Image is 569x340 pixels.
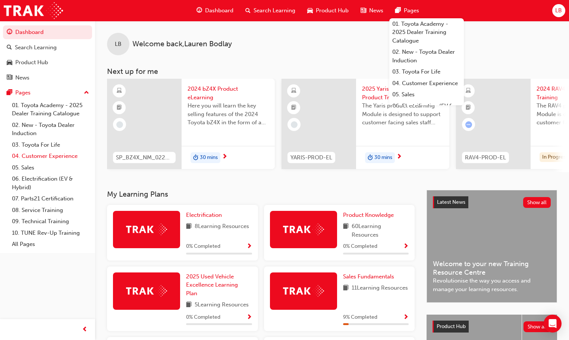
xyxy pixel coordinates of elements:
span: RAV4-PROD-EL [465,153,506,162]
button: Show all [524,321,551,332]
span: Show Progress [246,243,252,250]
span: Dashboard [205,6,233,15]
span: 2024 bZ4X Product eLearning [188,85,269,102]
button: Pages [3,86,92,100]
div: News [15,74,29,82]
a: news-iconNews [355,3,389,18]
button: Show Progress [246,313,252,322]
a: Product Knowledge [343,211,397,219]
a: guage-iconDashboard [191,3,239,18]
span: news-icon [7,75,12,81]
a: 06. Electrification (EV & Hybrid) [9,173,92,193]
span: 30 mins [374,153,392,162]
div: Pages [15,88,31,97]
span: learningResourceType_ELEARNING-icon [291,86,296,96]
div: Search Learning [15,43,57,52]
span: search-icon [7,44,12,51]
a: 03. Toyota For Life [9,139,92,151]
span: learningResourceType_ELEARNING-icon [117,86,122,96]
img: Trak [126,285,167,297]
a: 2025 Used Vehicle Excellence Learning Plan [186,272,252,298]
div: Open Intercom Messenger [544,315,562,333]
span: pages-icon [7,90,12,96]
a: 07. Parts21 Certification [9,193,92,205]
span: 11 Learning Resources [352,284,408,293]
span: book-icon [186,300,192,310]
span: LB [555,6,562,15]
span: 30 mins [200,153,218,162]
h3: My Learning Plans [107,190,415,199]
a: 02. New - Toyota Dealer Induction [9,119,92,139]
span: booktick-icon [466,103,471,113]
a: Product Hub [3,56,92,69]
span: Electrification [186,212,222,218]
span: Product Hub [316,6,349,15]
button: Show Progress [403,313,409,322]
span: Welcome back , Lauren Bodlay [132,40,232,49]
span: duration-icon [368,153,373,163]
span: 0 % Completed [186,313,220,322]
a: Dashboard [3,25,92,39]
span: search-icon [245,6,251,15]
span: up-icon [84,88,89,98]
span: Show Progress [403,314,409,321]
span: next-icon [396,154,402,160]
span: guage-icon [197,6,202,15]
button: Show Progress [403,242,409,251]
span: learningResourceType_ELEARNING-icon [466,86,471,96]
span: 5 Learning Resources [195,300,249,310]
a: Latest NewsShow allWelcome to your new Training Resource CentreRevolutionise the way you access a... [427,190,557,303]
span: 2025 Used Vehicle Excellence Learning Plan [186,273,238,297]
span: news-icon [361,6,366,15]
span: guage-icon [7,29,12,36]
span: 2025 Yaris Hatch Product Training [362,85,443,102]
div: Product Hub [15,58,48,67]
span: News [369,6,383,15]
a: 10. TUNE Rev-Up Training [9,227,92,239]
span: book-icon [343,284,349,293]
a: 02. New - Toyota Dealer Induction [389,46,464,66]
a: YARIS-PROD-EL2025 Yaris Hatch Product TrainingThe Yaris product eLearning Module is designed to s... [282,79,449,169]
a: All Pages [9,238,92,250]
span: Show Progress [246,314,252,321]
span: booktick-icon [117,103,122,113]
span: booktick-icon [291,103,296,113]
a: 03. Toyota For Life [389,66,464,78]
span: 0 % Completed [186,242,220,251]
span: learningRecordVerb_NONE-icon [116,121,123,128]
span: YARIS-PROD-EL [290,153,332,162]
span: 8 Learning Resources [195,222,249,231]
span: learningRecordVerb_NONE-icon [291,121,298,128]
span: duration-icon [193,153,198,163]
span: Product Knowledge [343,212,394,218]
span: 9 % Completed [343,313,377,322]
a: 06. Electrification (EV & Hybrid) [389,100,464,120]
button: DashboardSearch LearningProduct HubNews [3,24,92,86]
span: car-icon [7,59,12,66]
a: search-iconSearch Learning [239,3,301,18]
span: 60 Learning Resources [352,222,409,239]
span: pages-icon [395,6,401,15]
a: 01. Toyota Academy - 2025 Dealer Training Catalogue [9,100,92,119]
a: 04. Customer Experience [389,78,464,89]
img: Trak [283,224,324,235]
a: 08. Service Training [9,205,92,216]
a: SP_BZ4X_NM_0224_EL012024 bZ4X Product eLearningHere you will learn the key selling features of th... [107,79,275,169]
span: book-icon [343,222,349,239]
a: car-iconProduct Hub [301,3,355,18]
a: Sales Fundamentals [343,272,397,281]
button: Show all [523,197,551,208]
span: The Yaris product eLearning Module is designed to support customer facing sales staff with introd... [362,102,443,127]
img: Trak [4,2,63,19]
span: Latest News [437,199,465,205]
span: next-icon [222,154,227,160]
img: Trak [126,224,167,235]
button: LB [552,4,565,17]
img: Trak [283,285,324,297]
span: Product Hub [437,323,466,330]
a: pages-iconPages [389,3,425,18]
a: 09. Technical Training [9,216,92,227]
a: 05. Sales [9,162,92,174]
a: News [3,71,92,85]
